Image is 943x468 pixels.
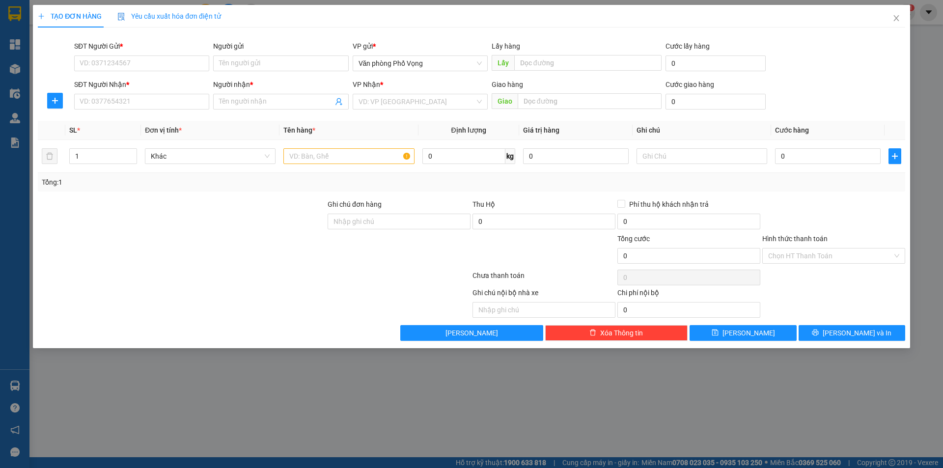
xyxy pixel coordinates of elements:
[472,287,615,302] div: Ghi chú nội bộ nhà xe
[518,93,662,109] input: Dọc đường
[523,148,629,164] input: 0
[69,126,77,134] span: SL
[353,81,380,88] span: VP Nhận
[145,126,182,134] span: Đơn vị tính
[523,126,559,134] span: Giá trị hàng
[514,55,662,71] input: Dọc đường
[335,98,343,106] span: user-add
[472,200,495,208] span: Thu Hộ
[359,56,482,71] span: Văn phòng Phố Vọng
[617,287,760,302] div: Chi phí nội bộ
[545,325,688,341] button: deleteXóa Thông tin
[666,55,766,71] input: Cước lấy hàng
[617,235,650,243] span: Tổng cước
[892,14,900,22] span: close
[213,41,348,52] div: Người gửi
[471,270,616,287] div: Chưa thanh toán
[637,148,767,164] input: Ghi Chú
[42,148,57,164] button: delete
[42,177,364,188] div: Tổng: 1
[799,325,905,341] button: printer[PERSON_NAME] và In
[472,302,615,318] input: Nhập ghi chú
[625,199,713,210] span: Phí thu hộ khách nhận trả
[722,328,775,338] span: [PERSON_NAME]
[38,12,102,20] span: TẠO ĐƠN HÀNG
[213,79,348,90] div: Người nhận
[633,121,771,140] th: Ghi chú
[283,126,315,134] span: Tên hàng
[823,328,891,338] span: [PERSON_NAME] và In
[151,149,270,164] span: Khác
[328,200,382,208] label: Ghi chú đơn hàng
[353,41,488,52] div: VP gửi
[74,41,209,52] div: SĐT Người Gửi
[666,42,710,50] label: Cước lấy hàng
[589,329,596,337] span: delete
[889,152,901,160] span: plus
[775,126,809,134] span: Cước hàng
[600,328,643,338] span: Xóa Thông tin
[492,81,523,88] span: Giao hàng
[762,235,828,243] label: Hình thức thanh toán
[48,97,62,105] span: plus
[117,12,221,20] span: Yêu cầu xuất hóa đơn điện tử
[712,329,719,337] span: save
[74,79,209,90] div: SĐT Người Nhận
[883,5,910,32] button: Close
[47,93,63,109] button: plus
[451,126,486,134] span: Định lượng
[492,42,520,50] span: Lấy hàng
[117,13,125,21] img: icon
[888,148,901,164] button: plus
[400,325,543,341] button: [PERSON_NAME]
[505,148,515,164] span: kg
[492,93,518,109] span: Giao
[445,328,498,338] span: [PERSON_NAME]
[283,148,414,164] input: VD: Bàn, Ghế
[666,94,766,110] input: Cước giao hàng
[38,13,45,20] span: plus
[812,329,819,337] span: printer
[666,81,714,88] label: Cước giao hàng
[690,325,796,341] button: save[PERSON_NAME]
[328,214,471,229] input: Ghi chú đơn hàng
[492,55,514,71] span: Lấy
